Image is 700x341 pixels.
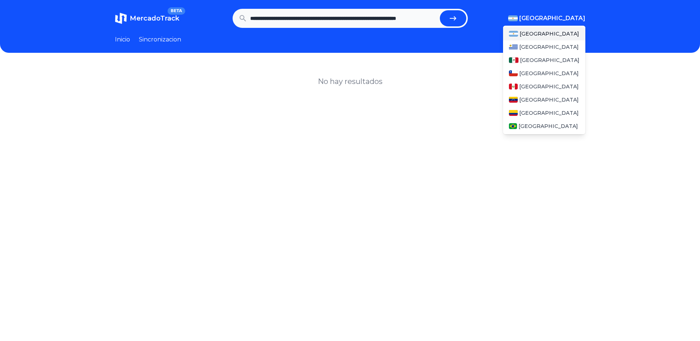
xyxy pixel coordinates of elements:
[509,110,518,116] img: Colombia
[503,54,585,67] a: Mexico[GEOGRAPHIC_DATA]
[115,35,130,44] a: Inicio
[503,120,585,133] a: Brasil[GEOGRAPHIC_DATA]
[503,93,585,106] a: Venezuela[GEOGRAPHIC_DATA]
[509,44,518,50] img: Uruguay
[318,76,383,87] h1: No hay resultados
[518,122,578,130] span: [GEOGRAPHIC_DATA]
[503,27,585,40] a: Argentina[GEOGRAPHIC_DATA]
[520,56,579,64] span: [GEOGRAPHIC_DATA]
[115,12,127,24] img: MercadoTrack
[130,14,179,22] span: MercadoTrack
[509,123,517,129] img: Brasil
[503,67,585,80] a: Chile[GEOGRAPHIC_DATA]
[519,83,579,90] span: [GEOGRAPHIC_DATA]
[509,31,518,37] img: Argentina
[508,14,585,23] button: [GEOGRAPHIC_DATA]
[503,106,585,120] a: Colombia[GEOGRAPHIC_DATA]
[519,96,579,103] span: [GEOGRAPHIC_DATA]
[503,80,585,93] a: Peru[GEOGRAPHIC_DATA]
[519,43,579,51] span: [GEOGRAPHIC_DATA]
[519,70,579,77] span: [GEOGRAPHIC_DATA]
[509,84,518,89] img: Peru
[519,109,579,117] span: [GEOGRAPHIC_DATA]
[519,14,585,23] span: [GEOGRAPHIC_DATA]
[503,40,585,54] a: Uruguay[GEOGRAPHIC_DATA]
[139,35,181,44] a: Sincronizacion
[509,70,518,76] img: Chile
[508,15,518,21] img: Argentina
[520,30,579,37] span: [GEOGRAPHIC_DATA]
[115,12,179,24] a: MercadoTrackBETA
[509,57,518,63] img: Mexico
[168,7,185,15] span: BETA
[509,97,518,103] img: Venezuela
